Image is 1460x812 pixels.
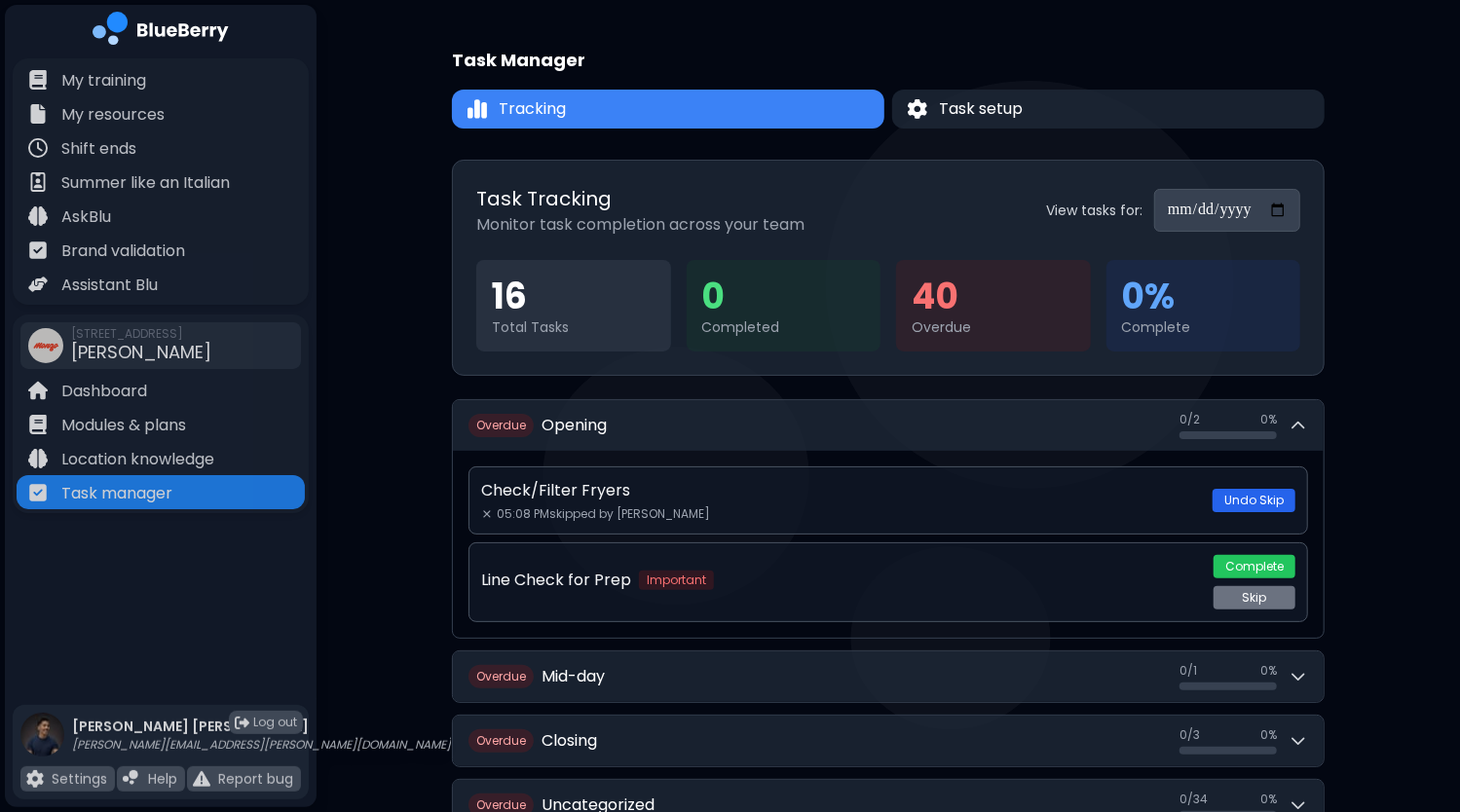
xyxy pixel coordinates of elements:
[1046,202,1142,219] label: View tasks for:
[542,414,607,437] h2: Opening
[61,69,146,92] p: My training
[28,172,48,192] img: file icon
[1213,489,1295,512] button: Undo Skip
[61,171,230,195] p: Summer like an Italian
[235,716,249,730] img: logout
[28,206,48,226] img: file icon
[61,380,147,403] p: Dashboard
[497,506,710,522] span: 05:08 PM skipped by [PERSON_NAME]
[93,12,229,52] img: company logo
[28,275,48,294] img: file icon
[1179,792,1208,807] span: 0 / 34
[1122,318,1286,336] div: Complete
[61,414,186,437] p: Modules & plans
[452,47,585,74] h1: Task Manager
[476,213,805,237] p: Monitor task completion across your team
[468,665,534,688] span: Overdue
[702,276,866,318] div: 0
[253,715,297,730] span: Log out
[912,276,1075,318] div: 40
[28,70,48,90] img: file icon
[1260,412,1277,427] span: 0 %
[28,138,48,158] img: file icon
[1260,663,1277,679] span: 0 %
[61,274,158,297] p: Assistant Blu
[26,770,44,788] img: file icon
[28,381,48,400] img: file icon
[61,137,136,161] p: Shift ends
[542,665,605,688] h2: Mid-day
[28,104,48,124] img: file icon
[193,770,210,788] img: file icon
[52,770,107,788] p: Settings
[481,479,630,502] p: Check/Filter Fryers
[492,318,655,336] div: Total Tasks
[476,184,805,213] h2: Task Tracking
[468,414,534,437] span: Overdue
[72,718,451,735] p: [PERSON_NAME] [PERSON_NAME]
[542,729,597,753] h2: Closing
[1179,412,1200,427] span: 0 / 2
[499,97,566,121] span: Tracking
[939,97,1023,121] span: Task setup
[453,651,1324,702] button: OverdueMid-day0/10%
[28,483,48,502] img: file icon
[28,415,48,434] img: file icon
[1179,727,1200,743] span: 0 / 3
[61,205,111,229] p: AskBlu
[1214,586,1295,609] button: Skip
[218,770,293,788] p: Report bug
[1260,792,1277,807] span: 0 %
[468,729,534,753] span: Overdue
[492,276,655,318] div: 16
[61,240,185,263] p: Brand validation
[28,328,63,363] img: company thumbnail
[908,99,927,120] img: Task setup
[61,482,172,505] p: Task manager
[61,448,214,471] p: Location knowledge
[28,449,48,468] img: file icon
[1214,555,1295,578] button: Complete
[1179,663,1197,679] span: 0 / 1
[639,571,714,590] span: Important
[72,737,451,753] p: [PERSON_NAME][EMAIL_ADDRESS][PERSON_NAME][DOMAIN_NAME]
[1260,727,1277,743] span: 0 %
[28,240,48,260] img: file icon
[912,318,1075,336] div: Overdue
[1122,276,1286,318] div: 0 %
[20,713,64,776] img: profile photo
[71,340,211,364] span: [PERSON_NAME]
[468,98,487,121] img: Tracking
[61,103,165,127] p: My resources
[148,770,177,788] p: Help
[892,90,1325,129] button: Task setupTask setup
[481,569,631,592] p: Line Check for Prep
[123,770,140,788] img: file icon
[702,318,866,336] div: Completed
[452,90,884,129] button: TrackingTracking
[453,400,1324,451] button: OverdueOpening0/20%
[453,716,1324,766] button: OverdueClosing0/30%
[71,326,211,342] span: [STREET_ADDRESS]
